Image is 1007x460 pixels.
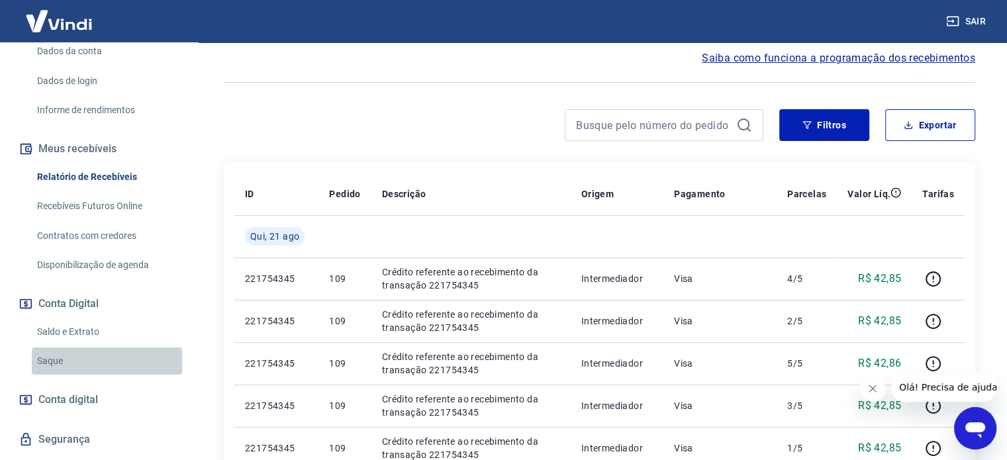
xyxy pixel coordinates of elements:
[245,187,254,201] p: ID
[382,350,560,377] p: Crédito referente ao recebimento da transação 221754345
[581,441,653,455] p: Intermediador
[674,399,766,412] p: Visa
[858,313,901,329] p: R$ 42,85
[787,187,826,201] p: Parcelas
[329,314,360,328] p: 109
[581,272,653,285] p: Intermediador
[32,163,182,191] a: Relatório de Recebíveis
[32,222,182,250] a: Contratos com credores
[787,441,826,455] p: 1/5
[382,308,560,334] p: Crédito referente ao recebimento da transação 221754345
[32,347,182,375] a: Saque
[382,187,426,201] p: Descrição
[859,375,886,402] iframe: Fechar mensagem
[250,230,299,243] span: Qui, 21 ago
[581,187,614,201] p: Origem
[16,134,182,163] button: Meus recebíveis
[8,9,111,20] span: Olá! Precisa de ajuda?
[16,289,182,318] button: Conta Digital
[858,271,901,287] p: R$ 42,85
[245,314,308,328] p: 221754345
[38,391,98,409] span: Conta digital
[847,187,890,201] p: Valor Líq.
[787,357,826,370] p: 5/5
[779,109,869,141] button: Filtros
[581,357,653,370] p: Intermediador
[581,399,653,412] p: Intermediador
[858,398,901,414] p: R$ 42,85
[943,9,991,34] button: Sair
[329,399,360,412] p: 109
[954,407,996,449] iframe: Botão para abrir a janela de mensagens
[16,425,182,454] a: Segurança
[702,50,975,66] a: Saiba como funciona a programação dos recebimentos
[922,187,954,201] p: Tarifas
[32,68,182,95] a: Dados de login
[858,440,901,456] p: R$ 42,85
[858,355,901,371] p: R$ 42,86
[245,357,308,370] p: 221754345
[674,441,766,455] p: Visa
[329,357,360,370] p: 109
[32,252,182,279] a: Disponibilização de agenda
[245,399,308,412] p: 221754345
[382,265,560,292] p: Crédito referente ao recebimento da transação 221754345
[32,38,182,65] a: Dados da conta
[674,272,766,285] p: Visa
[329,441,360,455] p: 109
[787,399,826,412] p: 3/5
[245,272,308,285] p: 221754345
[32,193,182,220] a: Recebíveis Futuros Online
[329,272,360,285] p: 109
[891,373,996,402] iframe: Mensagem da empresa
[32,318,182,345] a: Saldo e Extrato
[787,314,826,328] p: 2/5
[329,187,360,201] p: Pedido
[576,115,731,135] input: Busque pelo número do pedido
[885,109,975,141] button: Exportar
[674,314,766,328] p: Visa
[16,1,102,41] img: Vindi
[674,187,726,201] p: Pagamento
[16,385,182,414] a: Conta digital
[245,441,308,455] p: 221754345
[581,314,653,328] p: Intermediador
[382,392,560,419] p: Crédito referente ao recebimento da transação 221754345
[32,97,182,124] a: Informe de rendimentos
[674,357,766,370] p: Visa
[787,272,826,285] p: 4/5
